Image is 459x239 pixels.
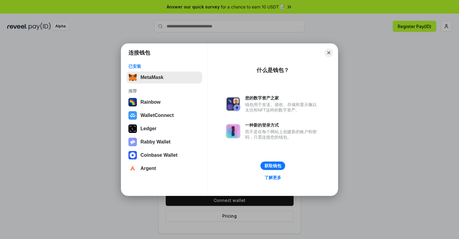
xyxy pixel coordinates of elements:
div: 推荐 [128,88,200,94]
img: svg+xml,%3Csvg%20fill%3D%22none%22%20height%3D%2233%22%20viewBox%3D%220%200%2035%2033%22%20width%... [128,73,137,82]
button: Argent [127,162,202,175]
div: Coinbase Wallet [140,153,177,158]
div: 而不是在每个网站上创建新的账户和密码，只需连接您的钱包。 [245,129,320,140]
div: Argent [140,166,156,171]
button: MetaMask [127,71,202,83]
a: 了解更多 [261,174,285,181]
button: Coinbase Wallet [127,149,202,161]
button: 获取钱包 [260,162,285,170]
h1: 连接钱包 [128,49,150,56]
div: MetaMask [140,75,163,80]
img: svg+xml,%3Csvg%20xmlns%3D%22http%3A%2F%2Fwww.w3.org%2F2000%2Fsvg%22%20fill%3D%22none%22%20viewBox... [226,124,240,138]
div: WalletConnect [140,113,174,118]
button: Rainbow [127,96,202,108]
button: Close [325,49,333,57]
img: svg+xml,%3Csvg%20width%3D%22120%22%20height%3D%22120%22%20viewBox%3D%220%200%20120%20120%22%20fil... [128,98,137,106]
div: 已安装 [128,64,200,69]
img: svg+xml,%3Csvg%20xmlns%3D%22http%3A%2F%2Fwww.w3.org%2F2000%2Fsvg%22%20fill%3D%22none%22%20viewBox... [128,138,137,146]
img: svg+xml,%3Csvg%20width%3D%2228%22%20height%3D%2228%22%20viewBox%3D%220%200%2028%2028%22%20fill%3D... [128,111,137,120]
button: WalletConnect [127,109,202,121]
img: svg+xml,%3Csvg%20width%3D%2228%22%20height%3D%2228%22%20viewBox%3D%220%200%2028%2028%22%20fill%3D... [128,151,137,159]
div: Ledger [140,126,156,131]
img: svg+xml,%3Csvg%20xmlns%3D%22http%3A%2F%2Fwww.w3.org%2F2000%2Fsvg%22%20fill%3D%22none%22%20viewBox... [226,97,240,111]
div: 了解更多 [264,175,281,180]
button: Rabby Wallet [127,136,202,148]
div: 获取钱包 [264,163,281,168]
button: Ledger [127,123,202,135]
div: 一种新的登录方式 [245,122,320,128]
div: Rainbow [140,99,161,105]
div: 您的数字资产之家 [245,95,320,101]
div: 什么是钱包？ [257,67,289,74]
img: svg+xml,%3Csvg%20xmlns%3D%22http%3A%2F%2Fwww.w3.org%2F2000%2Fsvg%22%20width%3D%2228%22%20height%3... [128,124,137,133]
div: 钱包用于发送、接收、存储和显示像以太坊和NFT这样的数字资产。 [245,102,320,113]
div: Rabby Wallet [140,139,171,145]
img: svg+xml,%3Csvg%20width%3D%2228%22%20height%3D%2228%22%20viewBox%3D%220%200%2028%2028%22%20fill%3D... [128,164,137,173]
